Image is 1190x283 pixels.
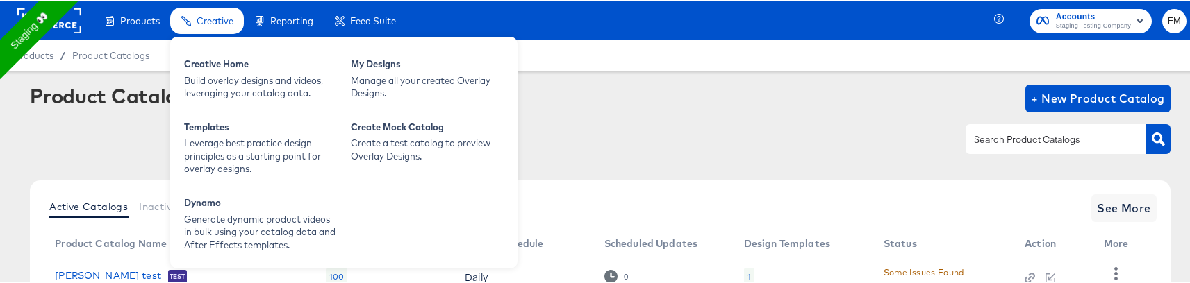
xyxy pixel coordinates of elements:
div: 0 [604,268,629,282]
span: Products [14,49,53,60]
span: Test [168,270,187,281]
input: Search Product Catalogs [971,130,1119,146]
div: Design Templates [744,237,830,248]
button: See More [1091,193,1157,221]
span: Reporting [270,14,313,25]
th: More [1093,232,1146,254]
span: See More [1097,197,1151,216]
button: + New Product Catalog [1025,83,1171,111]
span: Staging Testing Company [1056,19,1131,31]
span: Feed Suite [350,14,396,25]
a: Product Catalogs [72,49,149,60]
span: + New Product Catalog [1031,87,1165,107]
span: Creative [197,14,233,25]
div: 1 [747,270,751,281]
span: Active Catalogs [49,200,128,211]
div: 0 [623,271,629,280]
div: Some Issues Found [884,264,964,278]
div: Product Catalogs [30,83,199,105]
th: Status [873,232,1014,254]
span: Inactive Catalogs [139,200,226,211]
div: Product Catalog Name [55,237,167,248]
span: / [53,49,72,60]
th: Action [1014,232,1092,254]
div: Scheduled Updates [604,237,698,248]
button: FM [1162,8,1187,32]
span: FM [1168,12,1181,28]
button: AccountsStaging Testing Company [1030,8,1152,32]
span: Products [120,14,160,25]
a: [PERSON_NAME] test [55,268,161,282]
span: Accounts [1056,8,1131,23]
